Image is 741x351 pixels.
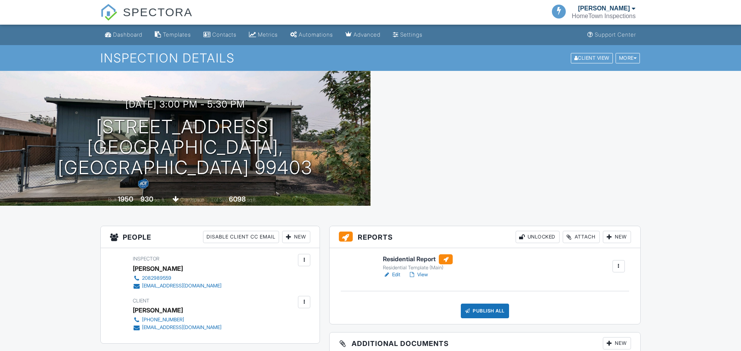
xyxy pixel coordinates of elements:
a: Residential Report Residential Template (Main) [383,254,453,271]
div: Automations [299,31,333,38]
span: Lot Size [211,197,228,203]
div: [EMAIL_ADDRESS][DOMAIN_NAME] [142,324,222,331]
div: Unlocked [516,231,560,243]
span: sq.ft. [247,197,257,203]
div: Templates [163,31,191,38]
span: Client [133,298,149,304]
div: [PERSON_NAME] [578,5,630,12]
a: Client View [570,55,615,60]
a: Automations (Basic) [287,28,336,42]
div: Dashboard [113,31,142,38]
div: [PERSON_NAME] [133,263,183,274]
div: Publish All [461,304,509,318]
img: The Best Home Inspection Software - Spectora [100,4,117,21]
h1: Inspection Details [100,51,641,65]
a: Support Center [584,28,639,42]
h3: Reports [330,226,640,248]
div: 6098 [229,195,246,203]
a: [EMAIL_ADDRESS][DOMAIN_NAME] [133,324,222,331]
div: Settings [400,31,423,38]
span: SPECTORA [123,4,193,20]
span: sq. ft. [154,197,165,203]
div: Disable Client CC Email [203,231,279,243]
div: More [616,53,640,63]
div: 2082989559 [142,275,171,281]
h3: People [101,226,320,248]
div: Support Center [595,31,636,38]
a: Contacts [200,28,240,42]
a: [EMAIL_ADDRESS][DOMAIN_NAME] [133,282,222,290]
h6: Residential Report [383,254,453,264]
h3: [DATE] 3:00 pm - 5:30 pm [125,99,245,109]
span: crawlspace [180,197,204,203]
a: Edit [383,271,400,279]
a: View [408,271,428,279]
span: Inspector [133,256,159,262]
div: [PERSON_NAME] [133,304,183,316]
h1: [STREET_ADDRESS] [GEOGRAPHIC_DATA], [GEOGRAPHIC_DATA] 99403 [12,117,358,178]
div: Metrics [258,31,278,38]
div: Contacts [212,31,237,38]
span: Built [108,197,117,203]
div: [EMAIL_ADDRESS][DOMAIN_NAME] [142,283,222,289]
a: 2082989559 [133,274,222,282]
div: New [603,337,631,349]
a: [PHONE_NUMBER] [133,316,222,324]
div: [PHONE_NUMBER] [142,317,184,323]
a: Settings [390,28,426,42]
div: Residential Template (Main) [383,265,453,271]
a: SPECTORA [100,12,193,26]
div: 1950 [118,195,133,203]
a: Dashboard [102,28,145,42]
div: New [282,231,310,243]
a: Templates [152,28,194,42]
a: Metrics [246,28,281,42]
div: Client View [571,53,613,63]
div: 930 [140,195,153,203]
a: Advanced [342,28,384,42]
div: HomeTown Inspections [572,12,636,20]
div: Attach [563,231,600,243]
div: New [603,231,631,243]
div: Advanced [354,31,381,38]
